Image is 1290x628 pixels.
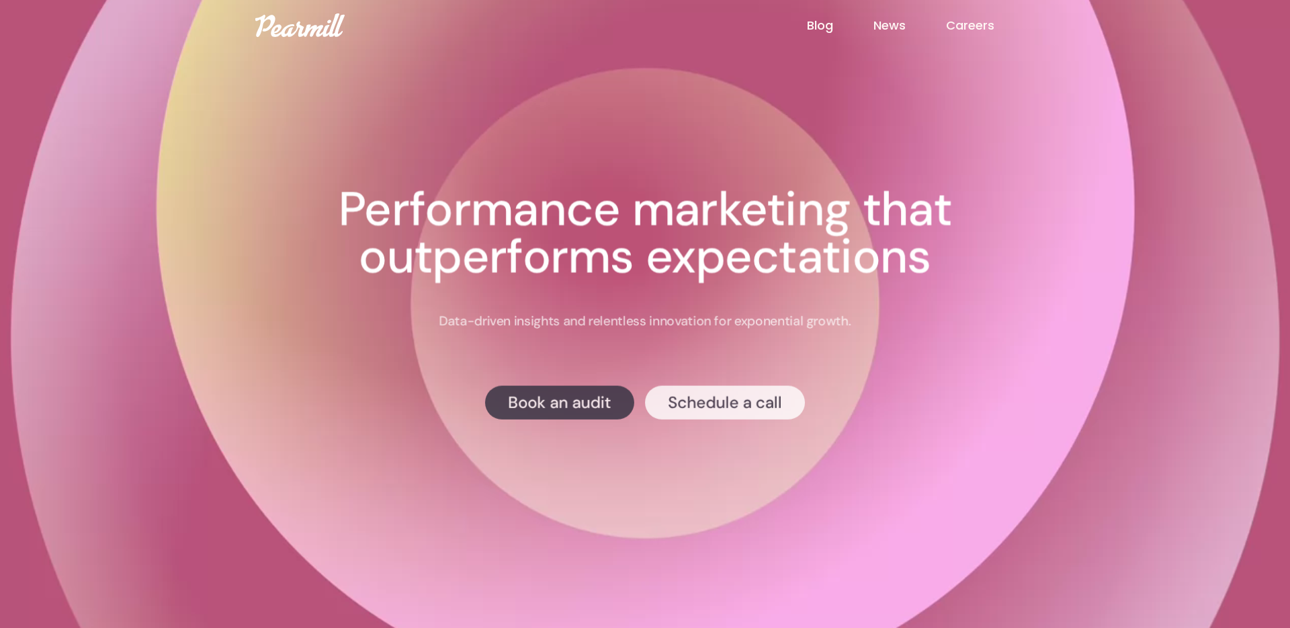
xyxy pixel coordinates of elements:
img: Pearmill logo [255,13,345,37]
a: Careers [946,17,1035,34]
a: Blog [807,17,873,34]
h1: Performance marketing that outperforms expectations [267,186,1023,281]
a: Schedule a call [645,385,805,419]
a: Book an audit [485,385,634,419]
p: Data-driven insights and relentless innovation for exponential growth. [439,313,851,330]
a: News [873,17,946,34]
